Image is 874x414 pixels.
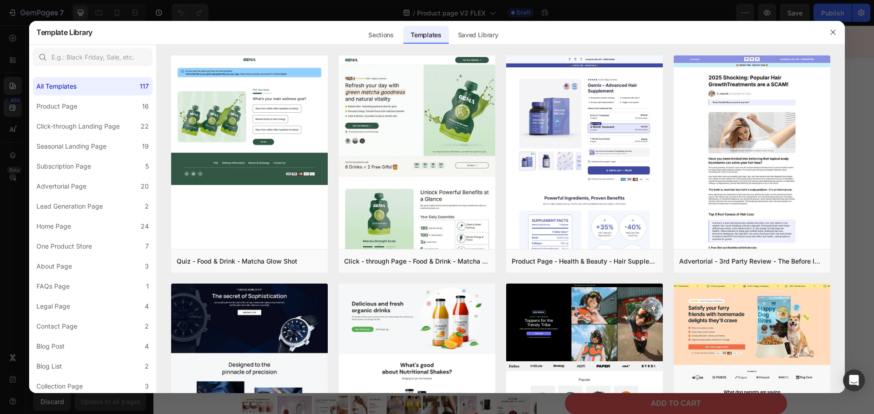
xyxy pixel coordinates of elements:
[36,321,77,332] div: Contact Page
[141,121,149,132] div: 22
[141,221,149,232] div: 24
[145,261,149,272] div: 3
[361,26,401,44] div: Sections
[36,161,91,172] div: Subscription Page
[36,281,70,292] div: FAQs Page
[451,26,506,44] div: Saved Library
[447,168,482,183] div: $149.99
[145,381,149,392] div: 3
[486,170,520,181] pre: 20% off
[412,190,611,200] span: Reveal firmer, more sculpted skin in just 30 days
[36,341,65,352] div: Blog Post
[36,301,70,312] div: Legal Page
[36,101,77,112] div: Product Page
[36,141,107,152] div: Seasonal Landing Page
[141,181,149,192] div: 20
[171,55,328,185] img: quiz-1.png
[145,201,149,212] div: 2
[36,20,92,44] h2: Template Library
[412,345,523,356] p: Hurry up! Only in stock.
[458,70,523,79] p: 2,500+ Verified Reviews!
[145,301,149,312] div: 4
[259,0,308,14] strong: 30% OFF
[142,101,149,112] div: 16
[145,361,149,372] div: 2
[308,0,482,14] span: — limited to the first 100 orders!
[843,369,865,391] div: Open Intercom Messenger
[412,367,634,389] button: ADD TO CART
[146,281,149,292] div: 1
[498,374,548,383] div: ADD TO CART
[145,341,149,352] div: 4
[36,381,83,392] div: Collection Page
[36,181,86,192] div: Advertorial Page
[403,26,448,44] div: Templates
[36,201,103,212] div: Lead Generation Page
[36,241,92,252] div: One Product Store
[145,161,149,172] div: 5
[344,256,490,267] div: Click - through Page - Food & Drink - Matcha Glow Shot
[36,121,120,132] div: Click-through Landing Page
[36,261,72,272] div: About Page
[177,256,297,267] div: Quiz - Food & Drink - Matcha Glow Shot
[512,256,657,267] div: Product Page - Health & Beauty - Hair Supplement
[33,48,152,66] input: E.g.: Black Friday, Sale, etc.
[464,346,493,355] strong: 7 items
[36,361,62,372] div: Blog List
[145,241,149,252] div: 7
[412,205,633,322] p: ✔️ Visible reduction of [MEDICAL_DATA] ✔️ New VibraSkin™ 3-in-1 technology ✔️ For all areas of th...
[145,321,149,332] div: 2
[142,141,149,152] div: 19
[239,0,259,14] span: Get
[412,85,634,157] h1: Vibraskin® - Improves the appearance of the skin
[679,256,825,267] div: Advertorial - 3rd Party Review - The Before Image - Hair Supplement
[36,81,76,92] div: All Templates
[412,169,444,182] div: $119.99
[140,81,149,92] div: 117
[36,221,71,232] div: Home Page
